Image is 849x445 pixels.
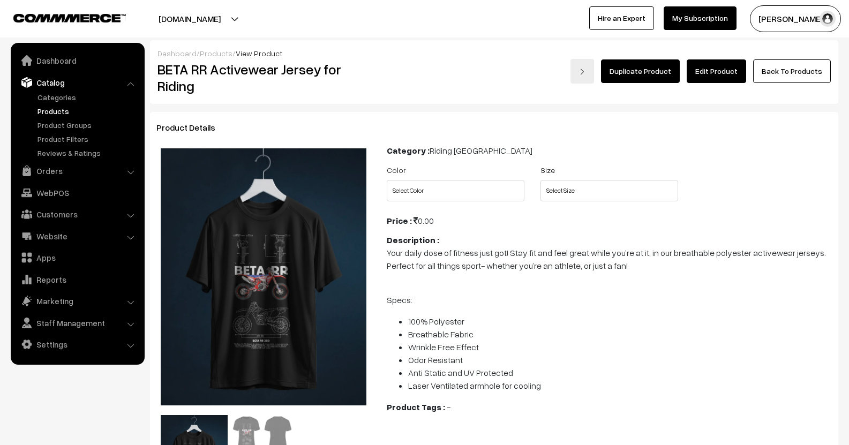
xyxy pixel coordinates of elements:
div: / / [157,48,831,59]
a: Settings [13,335,141,354]
img: right-arrow.png [579,69,585,75]
custom: ! Stay fit and feel great while you’re at it, in our breathable polyester activewear jerseys. Per... [387,247,826,284]
img: 17604339324897premium-athletic-jersey-mockup-for-sportswear-branded-apparel-display-and-design-pr... [161,148,366,405]
button: [DOMAIN_NAME] [121,5,258,32]
a: Website [13,227,141,246]
b: Price : [387,215,412,226]
p: Specs: [387,293,832,306]
div: Riding [GEOGRAPHIC_DATA] [387,144,832,157]
li: 100% Polyester [408,315,832,328]
a: Product Groups [35,119,141,131]
li: Wrinkle Free Effect [408,341,832,353]
a: Reviews & Ratings [35,147,141,159]
h2: BETA RR Activewear Jersey for Riding [157,61,371,94]
p: Your daily dose of fitness just got [387,246,832,285]
a: Back To Products [753,59,831,83]
b: Category : [387,145,430,156]
a: Edit Product [687,59,746,83]
li: Laser Ventilated armhole for cooling [408,379,832,392]
label: Size [540,164,555,176]
li: Breathable Fabric [408,328,832,341]
a: Categories [35,92,141,103]
a: Orders [13,161,141,180]
span: Product Details [156,122,228,133]
b: Description : [387,235,439,245]
a: Reports [13,270,141,289]
a: Products [35,105,141,117]
a: Customers [13,205,141,224]
a: Duplicate Product [601,59,680,83]
span: View Product [236,49,282,58]
a: Dashboard [157,49,197,58]
span: - [447,402,450,412]
label: Color [387,164,406,176]
img: user [820,11,836,27]
a: Catalog [13,73,141,92]
b: Product Tags : [387,402,445,412]
a: Staff Management [13,313,141,333]
a: Marketing [13,291,141,311]
div: 0.00 [387,214,832,227]
a: WebPOS [13,183,141,202]
a: Hire an Expert [589,6,654,30]
a: Apps [13,248,141,267]
a: COMMMERCE [13,11,107,24]
img: COMMMERCE [13,14,126,22]
a: Product Filters [35,133,141,145]
img: 1760434054-black-preview.jpg [366,148,572,354]
li: Anti Static and UV Protected [408,366,832,379]
li: Odor Resistant [408,353,832,366]
button: [PERSON_NAME] [750,5,841,32]
a: Products [200,49,232,58]
a: My Subscription [664,6,737,30]
a: Dashboard [13,51,141,70]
